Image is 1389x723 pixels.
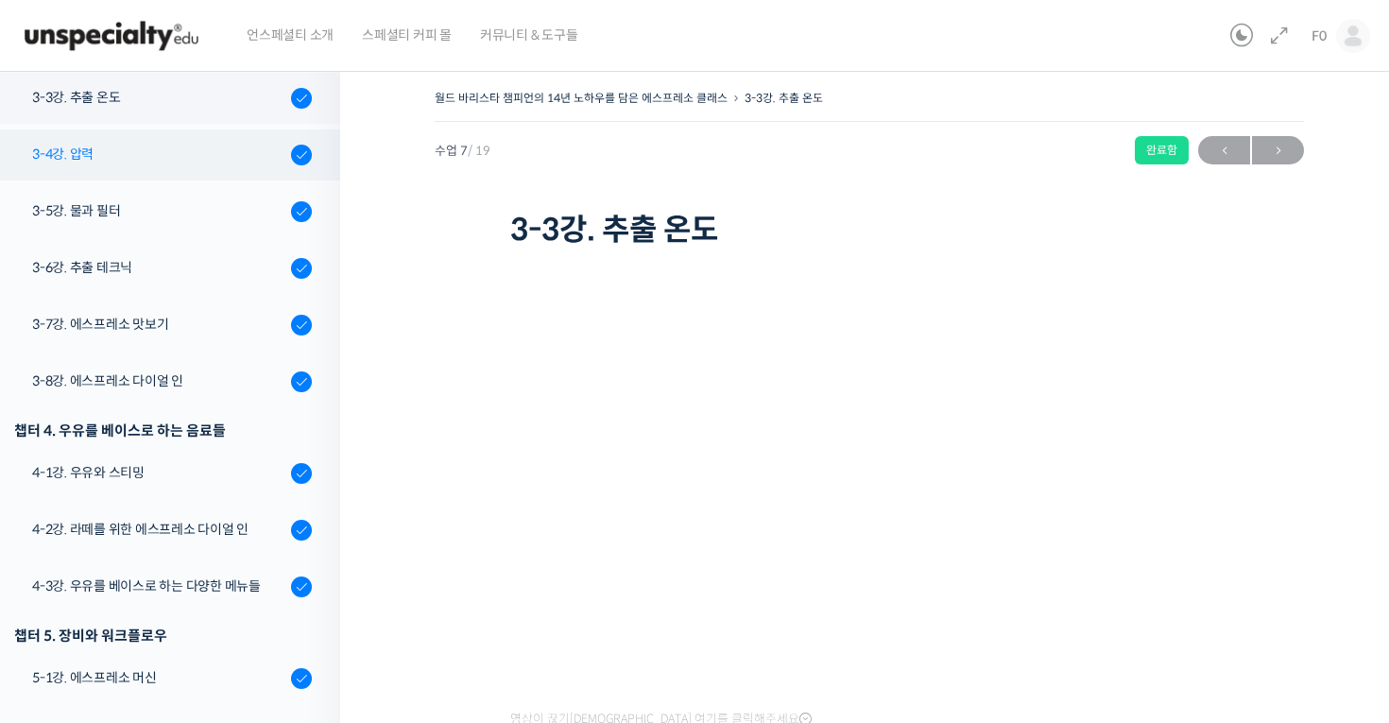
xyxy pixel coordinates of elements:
h1: 3-3강. 추출 온도 [510,212,1228,248]
span: 홈 [60,594,71,610]
span: / 19 [468,143,490,159]
span: 설정 [292,594,315,610]
div: 3-4강. 압력 [32,144,285,164]
a: 3-3강. 추출 온도 [745,91,823,105]
div: 챕터 4. 우유를 베이스로 하는 음료들 [14,418,312,443]
span: F0 [1312,27,1327,44]
div: 완료함 [1135,136,1189,164]
div: 3-6강. 추출 테크닉 [32,257,285,278]
span: → [1252,138,1304,164]
span: 수업 7 [435,145,490,157]
a: 대화 [125,566,244,613]
div: 3-7강. 에스프레소 맛보기 [32,314,285,335]
a: 설정 [244,566,363,613]
a: ←이전 [1198,136,1250,164]
span: 대화 [173,595,196,611]
a: 다음→ [1252,136,1304,164]
a: 월드 바리스타 챔피언의 14년 노하우를 담은 에스프레소 클래스 [435,91,728,105]
div: 4-3강. 우유를 베이스로 하는 다양한 메뉴들 [32,576,285,596]
div: 3-5강. 물과 필터 [32,200,285,221]
div: 4-2강. 라떼를 위한 에스프레소 다이얼 인 [32,519,285,540]
div: 챕터 5. 장비와 워크플로우 [14,623,312,648]
div: 3-3강. 추출 온도 [32,87,285,108]
div: 4-1강. 우유와 스티밍 [32,462,285,483]
div: 3-8강. 에스프레소 다이얼 인 [32,370,285,391]
a: 홈 [6,566,125,613]
span: ← [1198,138,1250,164]
div: 5-1강. 에스프레소 머신 [32,667,285,688]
